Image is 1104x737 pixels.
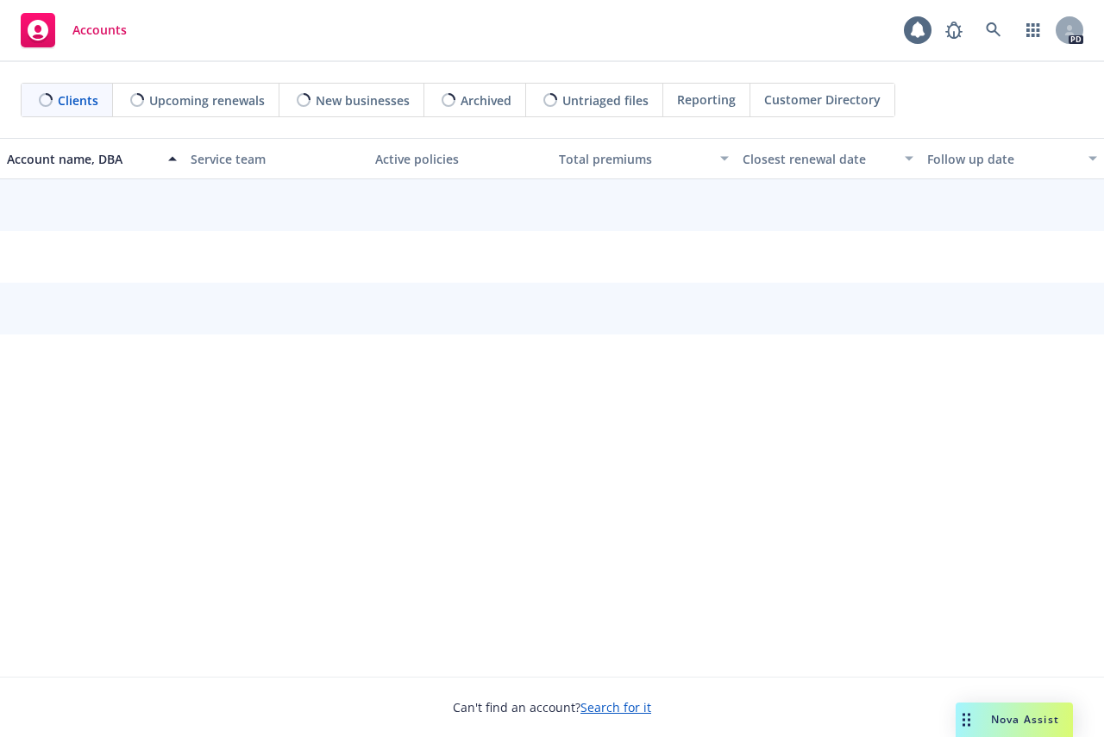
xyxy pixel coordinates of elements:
[72,23,127,37] span: Accounts
[552,138,736,179] button: Total premiums
[368,138,552,179] button: Active policies
[559,150,710,168] div: Total premiums
[927,150,1078,168] div: Follow up date
[58,91,98,109] span: Clients
[14,6,134,54] a: Accounts
[743,150,894,168] div: Closest renewal date
[316,91,410,109] span: New businesses
[184,138,367,179] button: Service team
[956,703,977,737] div: Drag to move
[461,91,511,109] span: Archived
[736,138,919,179] button: Closest renewal date
[764,91,881,109] span: Customer Directory
[976,13,1011,47] a: Search
[7,150,158,168] div: Account name, DBA
[991,712,1059,727] span: Nova Assist
[1016,13,1051,47] a: Switch app
[191,150,361,168] div: Service team
[453,698,651,716] span: Can't find an account?
[375,150,545,168] div: Active policies
[937,13,971,47] a: Report a Bug
[677,91,736,109] span: Reporting
[956,703,1073,737] button: Nova Assist
[580,699,651,715] a: Search for it
[149,91,265,109] span: Upcoming renewals
[562,91,649,109] span: Untriaged files
[920,138,1104,179] button: Follow up date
